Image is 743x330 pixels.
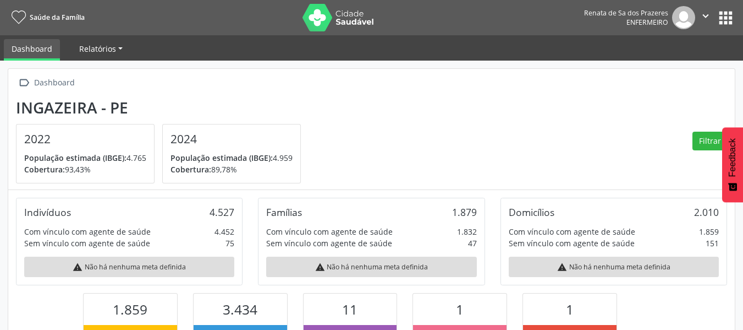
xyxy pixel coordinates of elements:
a: Dashboard [4,39,60,61]
span: População estimada (IBGE): [24,153,126,163]
a:  Dashboard [16,75,76,91]
span: Saúde da Família [30,13,85,22]
span: Cobertura: [170,164,211,175]
div: Com vínculo com agente de saúde [266,226,393,237]
span: 1.859 [113,300,147,318]
span: 3.434 [223,300,257,318]
a: Saúde da Família [8,8,85,26]
span: Feedback [728,138,738,177]
div: 151 [706,237,719,249]
div: 4.452 [214,226,234,237]
i:  [700,10,712,22]
span: Cobertura: [24,164,65,175]
i:  [16,75,32,91]
div: Com vínculo com agente de saúde [24,226,151,237]
div: Sem vínculo com agente de saúde [266,237,392,249]
span: 1 [456,300,464,318]
p: 4.959 [170,152,293,164]
div: Indivíduos [24,206,71,218]
div: Com vínculo com agente de saúde [509,226,635,237]
div: 75 [225,237,234,249]
p: 93,43% [24,164,146,175]
span: 1 [566,300,574,318]
p: 4.765 [24,152,146,164]
div: 1.859 [699,226,719,237]
div: Ingazeira - PE [16,99,309,117]
span: Enfermeiro [626,18,668,27]
img: img [672,6,695,29]
button: Filtrar [692,132,727,150]
div: Sem vínculo com agente de saúde [509,237,635,249]
span: População estimada (IBGE): [170,153,273,163]
div: Famílias [266,206,302,218]
button: Feedback - Mostrar pesquisa [722,127,743,202]
div: Domicílios [509,206,554,218]
i: warning [315,262,325,272]
div: 1.879 [452,206,477,218]
div: 47 [468,237,477,249]
div: Não há nenhuma meta definida [509,257,719,277]
button:  [695,6,716,29]
h4: 2022 [24,132,146,146]
h4: 2024 [170,132,293,146]
i: warning [557,262,567,272]
div: 2.010 [694,206,719,218]
div: Não há nenhuma meta definida [266,257,476,277]
div: Dashboard [32,75,76,91]
span: Relatórios [79,44,116,54]
div: Não há nenhuma meta definida [24,257,234,277]
span: 11 [342,300,357,318]
div: Renata de Sa dos Prazeres [584,8,668,18]
div: 1.832 [457,226,477,237]
div: Sem vínculo com agente de saúde [24,237,150,249]
a: Relatórios [71,39,130,58]
div: 4.527 [210,206,234,218]
p: 89,78% [170,164,293,175]
button: apps [716,8,735,28]
i: warning [73,262,82,272]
